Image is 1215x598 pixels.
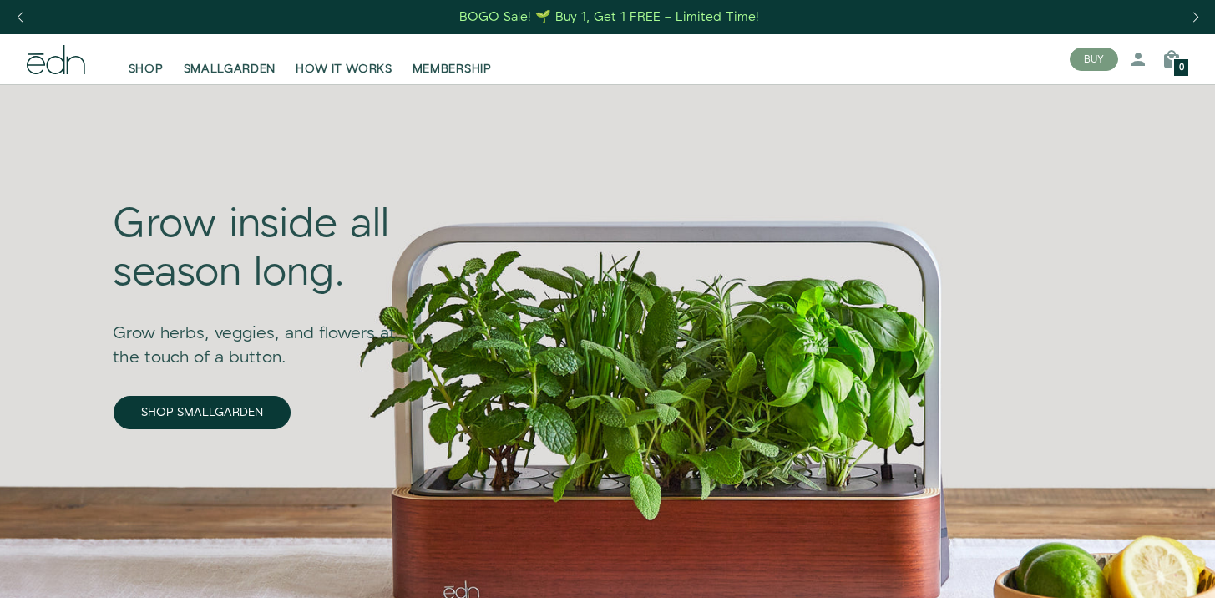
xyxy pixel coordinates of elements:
div: Grow inside all season long. [114,201,421,297]
div: Grow herbs, veggies, and flowers at the touch of a button. [114,298,421,370]
a: SHOP SMALLGARDEN [114,396,291,429]
span: MEMBERSHIP [413,61,492,78]
button: BUY [1070,48,1118,71]
div: BOGO Sale! 🌱 Buy 1, Get 1 FREE – Limited Time! [459,8,759,26]
a: MEMBERSHIP [402,41,502,78]
a: BOGO Sale! 🌱 Buy 1, Get 1 FREE – Limited Time! [458,4,761,30]
span: SHOP [129,61,164,78]
a: SHOP [119,41,174,78]
a: HOW IT WORKS [286,41,402,78]
span: SMALLGARDEN [184,61,276,78]
span: HOW IT WORKS [296,61,392,78]
span: 0 [1179,63,1184,73]
a: SMALLGARDEN [174,41,286,78]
